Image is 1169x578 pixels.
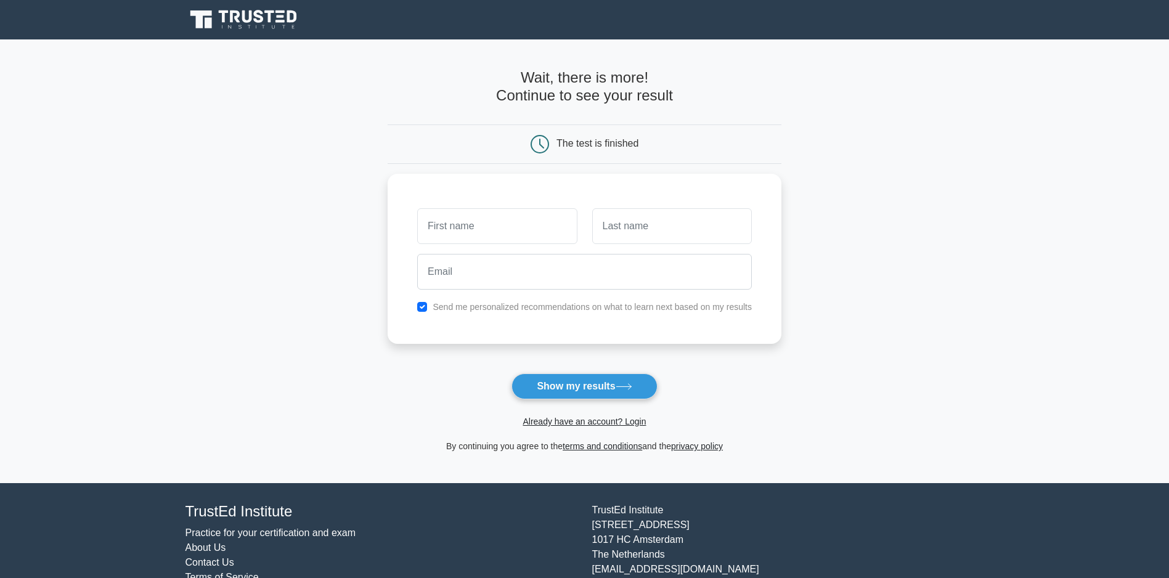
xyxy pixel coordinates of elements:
[388,69,781,105] h4: Wait, there is more! Continue to see your result
[671,441,723,451] a: privacy policy
[511,373,657,399] button: Show my results
[563,441,642,451] a: terms and conditions
[417,208,577,244] input: First name
[417,254,752,290] input: Email
[592,208,752,244] input: Last name
[185,527,356,538] a: Practice for your certification and exam
[380,439,789,454] div: By continuing you agree to the and the
[185,503,577,521] h4: TrustEd Institute
[185,542,226,553] a: About Us
[556,138,638,149] div: The test is finished
[185,557,234,568] a: Contact Us
[433,302,752,312] label: Send me personalized recommendations on what to learn next based on my results
[523,417,646,426] a: Already have an account? Login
